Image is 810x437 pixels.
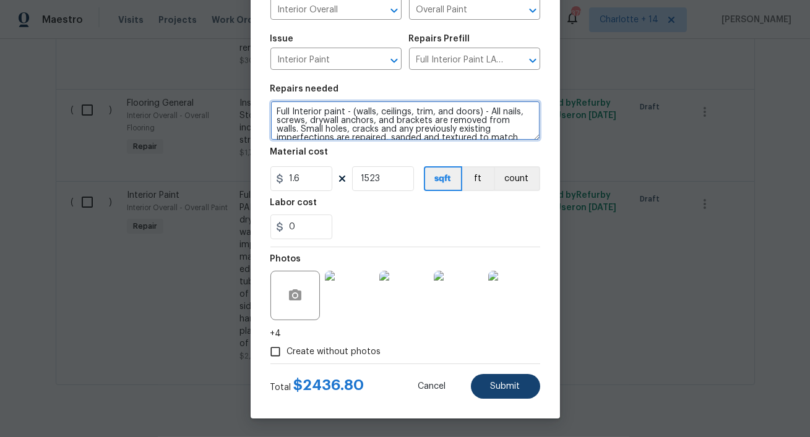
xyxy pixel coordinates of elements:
[270,148,329,156] h5: Material cost
[270,85,339,93] h5: Repairs needed
[409,35,470,43] h5: Repairs Prefill
[386,52,403,69] button: Open
[270,255,301,263] h5: Photos
[294,378,364,392] span: $ 2436.80
[287,346,381,359] span: Create without photos
[270,379,364,394] div: Total
[270,328,282,340] span: +4
[270,101,540,140] textarea: Full Interior paint - (walls, ceilings, trim, and doors) - All nails, screws, drywall anchors, an...
[491,382,520,391] span: Submit
[270,35,294,43] h5: Issue
[270,198,317,207] h5: Labor cost
[462,166,494,191] button: ft
[494,166,540,191] button: count
[524,2,541,19] button: Open
[418,382,446,391] span: Cancel
[471,374,540,399] button: Submit
[424,166,462,191] button: sqft
[524,52,541,69] button: Open
[386,2,403,19] button: Open
[399,374,466,399] button: Cancel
